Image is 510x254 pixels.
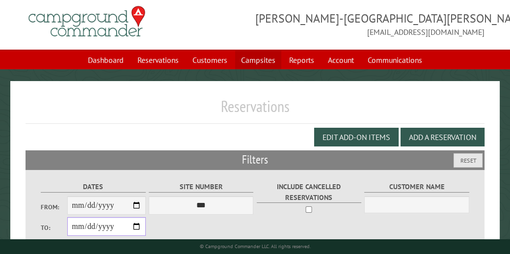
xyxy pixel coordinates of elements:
button: Edit Add-on Items [314,128,399,146]
h2: Filters [26,150,484,169]
span: [PERSON_NAME]-[GEOGRAPHIC_DATA][PERSON_NAME] [EMAIL_ADDRESS][DOMAIN_NAME] [255,10,485,38]
label: Dates [41,181,145,193]
a: Reservations [132,51,185,69]
button: Add a Reservation [401,128,484,146]
a: Customers [187,51,233,69]
button: Reset [454,153,483,168]
label: To: [41,223,67,232]
h1: Reservations [26,97,484,124]
label: From: [41,202,67,212]
label: Customer Name [364,181,469,193]
small: © Campground Commander LLC. All rights reserved. [200,243,311,250]
a: Campsites [235,51,281,69]
label: Include Cancelled Reservations [257,181,361,203]
a: Reports [283,51,320,69]
a: Communications [362,51,428,69]
a: Account [322,51,360,69]
label: Site Number [149,181,253,193]
a: Dashboard [82,51,130,69]
img: Campground Commander [26,2,148,41]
